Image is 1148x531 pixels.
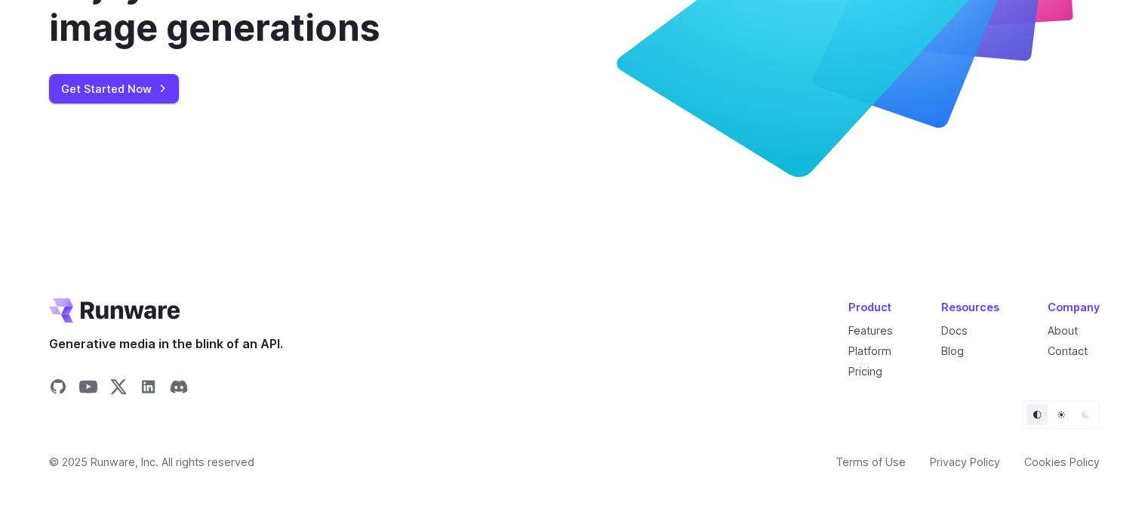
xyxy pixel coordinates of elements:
[848,324,893,337] a: Features
[848,365,882,378] a: Pricing
[1024,453,1100,471] a: Cookies Policy
[941,298,999,316] div: Resources
[1048,324,1078,337] a: About
[49,298,180,323] a: Go to /
[1051,404,1072,425] button: Light
[848,344,891,357] a: Platform
[941,344,964,357] a: Blog
[930,453,1000,471] a: Privacy Policy
[170,378,188,400] a: Share on Discord
[49,453,254,471] span: © 2025 Runware, Inc. All rights reserved
[109,378,128,400] a: Share on X
[1075,404,1096,425] button: Dark
[1026,404,1048,425] button: Default
[140,378,158,400] a: Share on LinkedIn
[941,324,968,337] a: Docs
[49,378,67,400] a: Share on GitHub
[49,335,283,354] span: Generative media in the blink of an API.
[1048,298,1100,316] div: Company
[1023,400,1100,429] ul: Theme selector
[1048,344,1088,357] a: Contact
[79,378,97,400] a: Share on YouTube
[836,453,906,471] a: Terms of Use
[848,298,893,316] div: Product
[49,74,179,103] a: Get Started Now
